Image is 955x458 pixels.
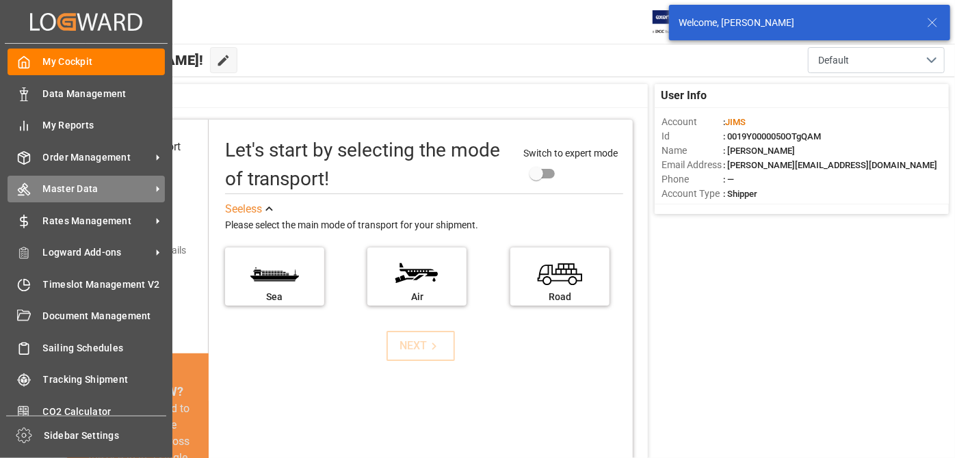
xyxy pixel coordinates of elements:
[723,160,937,170] span: : [PERSON_NAME][EMAIL_ADDRESS][DOMAIN_NAME]
[43,341,166,355] span: Sailing Schedules
[723,174,734,185] span: : —
[374,290,460,304] div: Air
[662,187,723,201] span: Account Type
[723,146,795,156] span: : [PERSON_NAME]
[653,10,700,34] img: Exertis%20JAM%20-%20Email%20Logo.jpg_1722504956.jpg
[232,290,317,304] div: Sea
[387,331,455,361] button: NEXT
[8,366,165,393] a: Tracking Shipment
[43,150,151,165] span: Order Management
[43,278,166,292] span: Timeslot Management V2
[400,338,441,354] div: NEXT
[662,144,723,158] span: Name
[8,271,165,297] a: Timeslot Management V2
[43,87,166,101] span: Data Management
[662,172,723,187] span: Phone
[723,131,821,142] span: : 0019Y0000050OTgQAM
[43,214,151,228] span: Rates Management
[43,309,166,323] span: Document Management
[725,117,746,127] span: JIMS
[43,405,166,419] span: CO2 Calculator
[43,118,166,133] span: My Reports
[8,398,165,425] a: CO2 Calculator
[523,148,618,159] span: Switch to expert mode
[43,373,166,387] span: Tracking Shipment
[808,47,945,73] button: open menu
[101,243,186,258] div: Add shipping details
[44,429,167,443] span: Sidebar Settings
[225,201,262,217] div: See less
[225,136,510,193] div: Let's start by selecting the mode of transport!
[662,115,723,129] span: Account
[662,158,723,172] span: Email Address
[8,49,165,75] a: My Cockpit
[679,16,914,30] div: Welcome, [PERSON_NAME]
[43,245,151,260] span: Logward Add-ons
[225,217,623,234] div: Please select the main mode of transport for your shipment.
[8,80,165,107] a: Data Management
[723,117,746,127] span: :
[56,47,203,73] span: Hello [PERSON_NAME]!
[723,189,757,199] span: : Shipper
[8,303,165,329] a: Document Management
[43,182,151,196] span: Master Data
[818,53,849,68] span: Default
[8,112,165,139] a: My Reports
[662,87,707,104] span: User Info
[43,55,166,69] span: My Cockpit
[662,129,723,144] span: Id
[517,290,603,304] div: Road
[8,334,165,361] a: Sailing Schedules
